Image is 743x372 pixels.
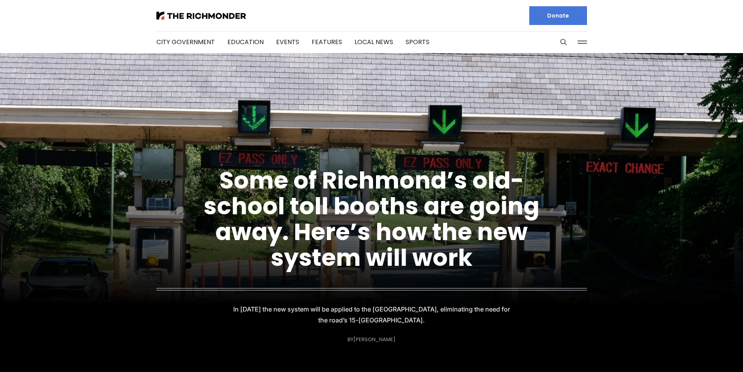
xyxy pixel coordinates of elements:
a: Features [312,37,342,46]
a: Donate [529,6,587,25]
a: Local News [355,37,393,46]
a: Education [227,37,264,46]
p: In [DATE] the new system will be applied to the [GEOGRAPHIC_DATA], eliminating the need for the r... [233,304,511,326]
button: Search this site [558,36,569,48]
a: Events [276,37,299,46]
a: Some of Richmond’s old-school toll booths are going away. Here’s how the new system will work [204,164,539,274]
img: The Richmonder [156,12,246,20]
a: Sports [406,37,429,46]
a: [PERSON_NAME] [353,336,395,343]
div: By [348,336,395,342]
a: City Government [156,37,215,46]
